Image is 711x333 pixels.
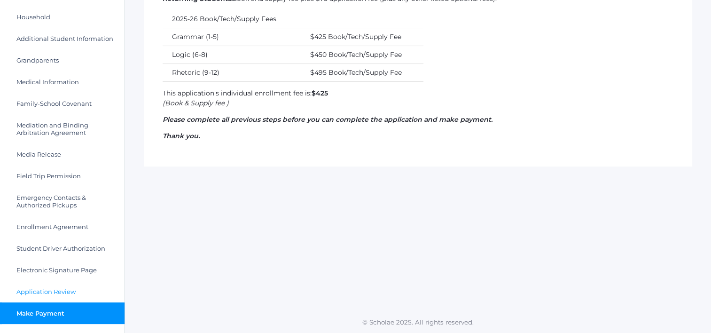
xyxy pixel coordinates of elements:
[163,63,301,81] td: Rhetoric (9-12)
[163,28,301,46] td: Grammar (1-5)
[16,309,64,317] span: Make Payment
[163,132,200,140] em: Thank you.
[312,89,328,97] strong: $425
[16,35,113,42] span: Additional Student Information
[16,223,88,230] span: Enrollment Agreement
[16,121,115,136] span: Mediation and Binding Arbitration Agreement
[163,10,301,28] td: 2025-26 Book/Tech/Supply Fees
[16,151,61,158] span: Media Release
[16,78,79,86] span: Medical Information
[16,245,105,252] span: Student Driver Authorization
[163,88,673,108] p: This application's individual enrollment fee is:
[16,56,59,64] span: Grandparents
[163,115,492,124] em: Please complete all previous steps before you can complete the application and make payment.
[301,46,423,63] td: $450 Book/Tech/Supply Fee
[163,99,229,107] em: (Book & Supply fee )
[16,288,76,295] span: Application Review
[16,194,115,209] span: Emergency Contacts & Authorized Pickups
[16,100,92,107] span: Family-School Covenant
[301,63,423,81] td: $495 Book/Tech/Supply Fee
[125,317,711,327] p: © Scholae 2025. All rights reserved.
[16,172,81,180] span: Field Trip Permission
[16,266,97,274] span: Electronic Signature Page
[301,28,423,46] td: $425 Book/Tech/Supply Fee
[16,13,50,21] span: Household
[163,46,301,63] td: Logic (6-8)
